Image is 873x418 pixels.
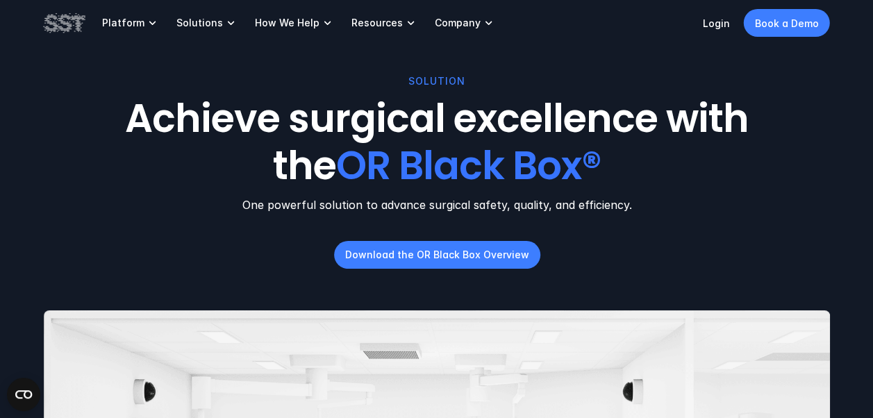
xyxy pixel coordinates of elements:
[102,17,144,29] p: Platform
[7,378,40,411] button: Open CMP widget
[335,139,601,193] span: OR Black Box®
[44,11,85,35] img: SST logo
[755,16,819,31] p: Book a Demo
[99,96,775,189] h1: Achieve surgical excellence with the
[255,17,319,29] p: How We Help
[744,9,830,37] a: Book a Demo
[408,74,465,89] p: SOLUTION
[351,17,403,29] p: Resources
[435,17,481,29] p: Company
[333,241,540,269] a: Download the OR Black Box Overview
[344,247,529,262] p: Download the OR Black Box Overview
[176,17,223,29] p: Solutions
[703,17,730,29] a: Login
[44,197,830,213] p: One powerful solution to advance surgical safety, quality, and efficiency.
